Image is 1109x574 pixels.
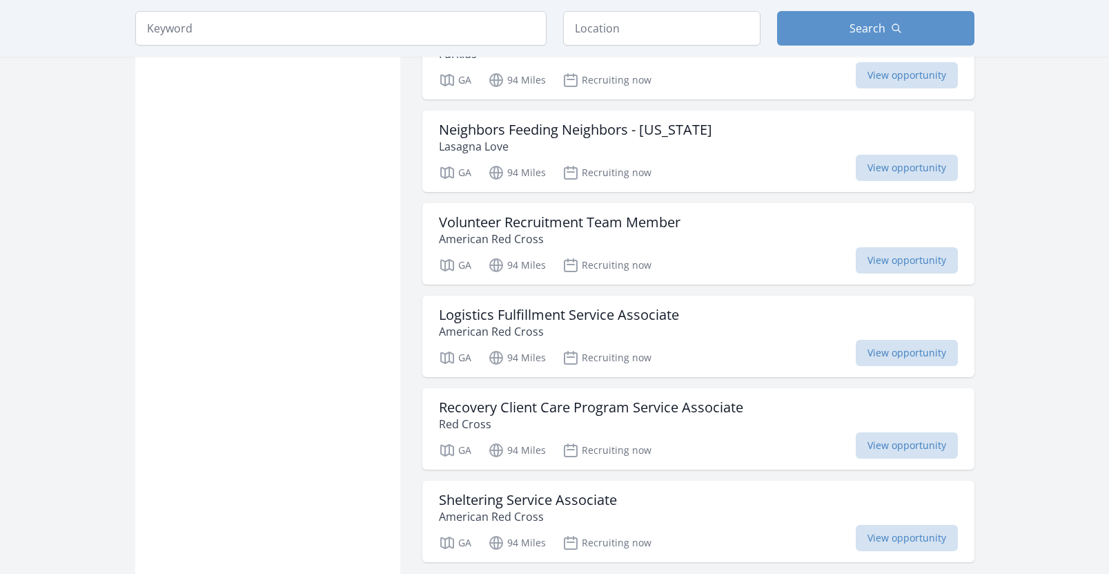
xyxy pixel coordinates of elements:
[563,11,760,46] input: Location
[422,18,974,99] a: Thrift Store Associate Furkids GA 94 Miles Recruiting now View opportunity
[562,442,651,459] p: Recruiting now
[562,164,651,181] p: Recruiting now
[488,442,546,459] p: 94 Miles
[439,492,617,508] h3: Sheltering Service Associate
[422,388,974,470] a: Recovery Client Care Program Service Associate Red Cross GA 94 Miles Recruiting now View opportunity
[488,72,546,88] p: 94 Miles
[439,323,679,340] p: American Red Cross
[562,72,651,88] p: Recruiting now
[439,442,471,459] p: GA
[439,231,680,247] p: American Red Cross
[856,247,958,274] span: View opportunity
[422,203,974,285] a: Volunteer Recruitment Team Member American Red Cross GA 94 Miles Recruiting now View opportunity
[439,138,712,155] p: Lasagna Love
[439,508,617,525] p: American Red Cross
[439,214,680,231] h3: Volunteer Recruitment Team Member
[422,481,974,562] a: Sheltering Service Associate American Red Cross GA 94 Miles Recruiting now View opportunity
[777,11,974,46] button: Search
[439,72,471,88] p: GA
[488,535,546,551] p: 94 Miles
[562,350,651,366] p: Recruiting now
[856,525,958,551] span: View opportunity
[850,20,885,37] span: Search
[488,257,546,274] p: 94 Miles
[422,111,974,192] a: Neighbors Feeding Neighbors - [US_STATE] Lasagna Love GA 94 Miles Recruiting now View opportunity
[135,11,547,46] input: Keyword
[439,307,679,323] h3: Logistics Fulfillment Service Associate
[422,296,974,377] a: Logistics Fulfillment Service Associate American Red Cross GA 94 Miles Recruiting now View opport...
[439,257,471,274] p: GA
[439,535,471,551] p: GA
[439,350,471,366] p: GA
[856,62,958,88] span: View opportunity
[439,164,471,181] p: GA
[856,432,958,459] span: View opportunity
[439,416,743,432] p: Red Cross
[562,257,651,274] p: Recruiting now
[856,340,958,366] span: View opportunity
[562,535,651,551] p: Recruiting now
[439,399,743,416] h3: Recovery Client Care Program Service Associate
[439,122,712,138] h3: Neighbors Feeding Neighbors - [US_STATE]
[488,350,546,366] p: 94 Miles
[856,155,958,181] span: View opportunity
[488,164,546,181] p: 94 Miles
